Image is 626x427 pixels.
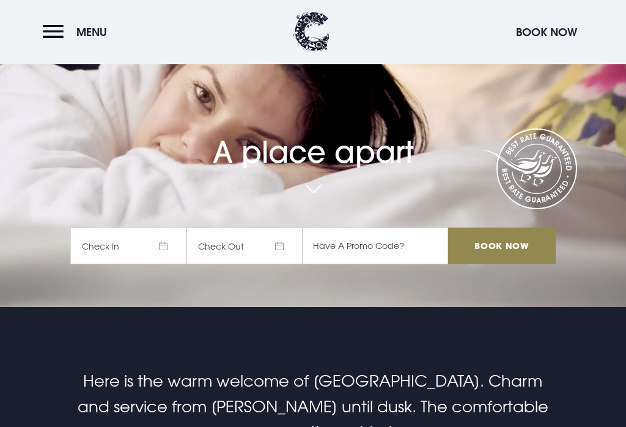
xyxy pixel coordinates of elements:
[510,19,583,45] button: Book Now
[303,228,448,265] input: Have A Promo Code?
[43,19,113,45] button: Menu
[293,12,330,52] img: Clandeboye Lodge
[448,228,556,265] input: Book Now
[70,228,186,265] span: Check In
[70,110,556,171] h1: A place apart
[186,228,303,265] span: Check Out
[76,25,107,39] span: Menu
